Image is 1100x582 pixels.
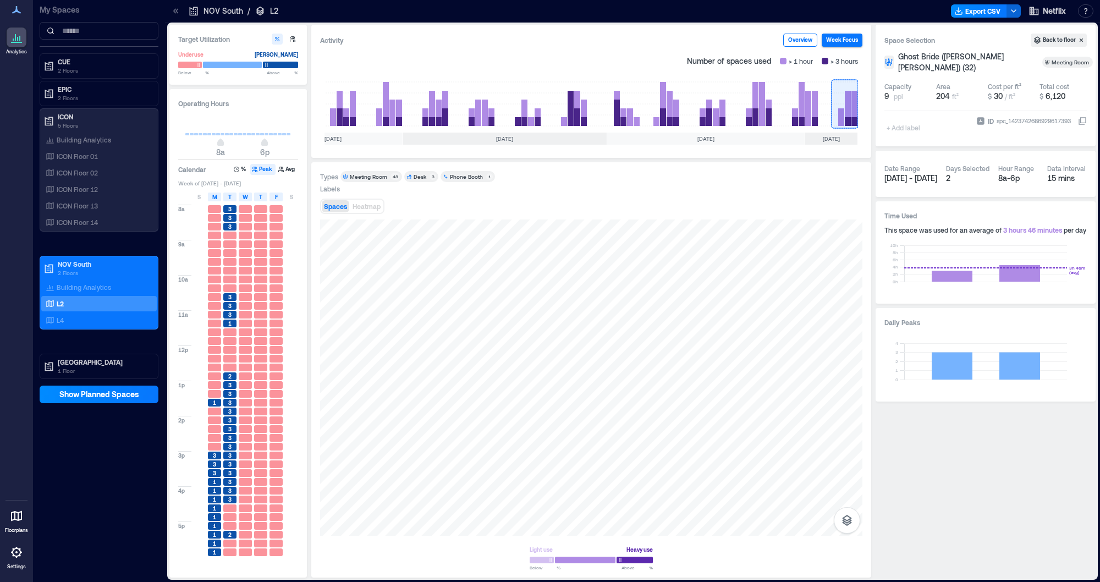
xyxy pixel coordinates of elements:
span: 30 [994,91,1003,101]
span: 3 [228,469,232,477]
span: 2p [178,416,185,424]
p: Analytics [6,48,27,55]
span: Below % [530,564,560,571]
span: 3 [228,205,232,213]
div: Labels [320,184,340,193]
h3: Target Utilization [178,34,298,45]
span: 11a [178,311,188,319]
span: 1 [213,548,216,556]
span: 3 [228,478,232,486]
span: Heatmap [353,202,381,210]
div: Number of spaces used [683,51,862,71]
div: Area [936,82,950,91]
span: 3 [228,399,232,407]
span: / ft² [1005,92,1015,100]
span: Below % [178,69,209,76]
h3: Calendar [178,164,206,175]
button: Peak [250,164,276,175]
span: T [228,193,232,201]
p: ICON Floor 12 [57,185,98,194]
span: S [290,193,293,201]
div: 2 [946,173,989,184]
div: spc_1423742686929617393 [996,116,1072,127]
span: 3 hours 46 minutes [1003,226,1062,234]
span: 3 [228,416,232,424]
button: Week Focus [822,34,862,47]
p: L2 [57,299,64,308]
div: [DATE] [607,133,805,145]
button: % [232,164,249,175]
div: 1 [486,173,493,180]
p: [GEOGRAPHIC_DATA] [58,358,150,366]
span: + Add label [884,120,925,135]
div: Meeting Room [350,173,387,180]
span: 3 [228,293,232,301]
span: 204 [936,91,950,101]
button: Spaces [322,200,349,212]
tspan: 0h [893,279,898,284]
span: 3 [228,302,232,310]
tspan: 8h [893,250,898,255]
span: 1 [213,399,216,407]
div: 8a - 6p [998,173,1038,184]
button: Ghost Bride ([PERSON_NAME] [PERSON_NAME]) (32) [898,51,1038,73]
p: ICON Floor 13 [57,201,98,210]
button: Show Planned Spaces [40,386,158,403]
span: M [212,193,217,201]
p: 1 Floor [58,366,150,375]
p: NOV South [58,260,150,268]
span: 3 [213,469,216,477]
div: 15 mins [1047,173,1087,184]
div: Cost per ft² [988,82,1021,91]
h3: Time Used [884,210,1087,221]
button: Back to floor [1031,34,1087,47]
span: 3 [228,425,232,433]
a: Floorplans [2,503,31,537]
span: T [259,193,262,201]
span: 3 [228,460,232,468]
p: Building Analytics [57,135,111,144]
button: IDspc_1423742686929617393 [1078,117,1087,125]
button: Export CSV [951,4,1007,18]
div: [PERSON_NAME] [255,49,298,60]
span: S [197,193,201,201]
span: Show Planned Spaces [59,389,139,400]
a: Analytics [3,24,30,58]
span: 3 [228,311,232,319]
span: 3p [178,452,185,459]
div: Desk [414,173,426,180]
span: 3 [228,408,232,415]
p: EPIC [58,85,150,94]
span: > 3 hours [831,56,858,67]
span: 8a [178,205,185,213]
span: 1 [213,522,216,530]
span: > 1 hour [789,56,813,67]
tspan: 10h [890,243,898,248]
h3: Operating Hours [178,98,298,109]
p: NOV South [204,6,243,17]
div: Types [320,172,338,181]
h3: Space Selection [884,35,1031,46]
span: 1p [178,381,185,389]
span: 10a [178,276,188,283]
span: 12p [178,346,188,354]
p: 5 Floors [58,121,150,130]
span: 6p [260,147,269,157]
span: 2 [228,531,232,539]
span: W [243,193,248,201]
p: / [248,6,250,17]
span: 3 [228,487,232,495]
tspan: 4 [895,341,898,346]
span: 2 [228,372,232,380]
button: Avg [277,164,298,175]
span: 3 [228,223,232,230]
a: Settings [3,539,30,573]
tspan: 6h [893,257,898,262]
p: L4 [57,316,64,325]
button: Netflix [1025,2,1069,20]
span: 5p [178,522,185,530]
span: 1 [213,487,216,495]
p: 2 Floors [58,66,150,75]
button: 9 ppl [884,91,932,102]
p: Settings [7,563,26,570]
